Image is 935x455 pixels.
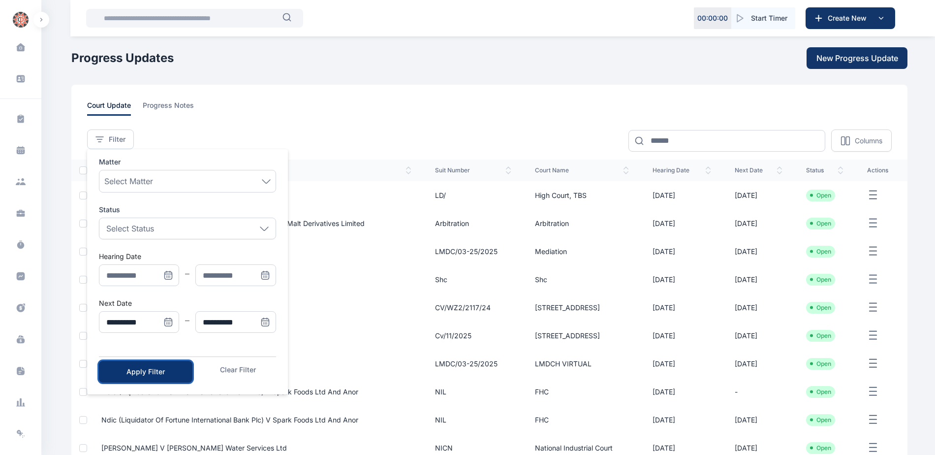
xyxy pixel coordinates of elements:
td: [DATE] [641,378,722,406]
li: Open [810,332,831,340]
td: [DATE] [723,293,794,322]
td: [DATE] [723,237,794,265]
td: shc [423,265,523,293]
td: [DATE] [641,406,722,434]
td: [STREET_ADDRESS] [523,322,641,350]
td: LMDCH VIRTUAL [523,350,641,378]
button: Columns [831,130,892,152]
td: [DATE] [641,350,722,378]
p: Select Status [106,223,154,234]
td: Arbitration [423,209,523,237]
li: Open [810,248,831,256]
span: status [806,166,843,174]
span: progress notes [143,100,194,116]
td: FHC [523,406,641,434]
td: CV/WZ2/2117/24 [423,293,523,322]
span: Filter [109,134,125,144]
td: Mediation [523,237,641,265]
td: [DATE] [641,293,722,322]
td: [DATE] [723,350,794,378]
li: Open [810,192,831,199]
li: Open [810,416,831,424]
p: 00 : 00 : 00 [697,13,728,23]
td: [DATE] [641,209,722,237]
span: next date [735,166,782,174]
td: [DATE] [723,406,794,434]
span: Create New [824,13,875,23]
li: Open [810,304,831,312]
li: Open [810,360,831,368]
td: NIL [423,378,523,406]
td: Arbitration [523,209,641,237]
ul: Menu [87,149,288,394]
span: actions [867,166,896,174]
td: [DATE] [641,322,722,350]
li: Open [810,276,831,284]
button: Create New [806,7,895,29]
li: Open [810,220,831,227]
a: [PERSON_NAME] v [PERSON_NAME] Water Services Ltd [101,444,287,452]
td: [STREET_ADDRESS] [523,293,641,322]
button: New Progress Update [807,47,907,69]
td: FHC [523,378,641,406]
td: shc [523,265,641,293]
td: [DATE] [641,265,722,293]
span: New Progress Update [816,52,898,64]
td: High Court, TBS [523,181,641,209]
td: [DATE] [641,181,722,209]
label: Status [99,205,276,215]
button: Clear Filter [200,365,276,375]
a: court update [87,100,143,116]
span: Start Timer [751,13,787,23]
span: suit number [435,166,511,174]
div: Apply Filter [115,367,177,377]
button: Apply Filter [99,361,192,383]
td: LMDC/03-25/2025 [423,237,523,265]
h1: Progress Updates [71,50,174,66]
label: Next Date [99,299,132,307]
td: [DATE] [723,322,794,350]
button: Start Timer [731,7,795,29]
a: progress notes [143,100,206,116]
td: [DATE] [723,209,794,237]
td: LMDC/03-25/2025 [423,350,523,378]
span: Select Matter [104,175,153,187]
li: Open [810,444,831,452]
p: Columns [855,136,882,146]
button: Filter [87,130,134,149]
td: cv/11/2025 [423,322,523,350]
td: [DATE] [641,237,722,265]
span: court update [87,100,131,116]
span: Matter [99,157,121,167]
td: [DATE] [723,181,794,209]
td: [DATE] [723,265,794,293]
a: Ndic (Liquidator Of Fortune International Bank Plc) V Spark Foods Ltd And Anor [101,416,358,424]
td: LD/ [423,181,523,209]
td: - [723,378,794,406]
span: court name [535,166,629,174]
td: NIL [423,406,523,434]
label: Hearing Date [99,252,141,260]
span: hearing date [653,166,711,174]
li: Open [810,388,831,396]
a: Ndic (Liquidator Of Fortune International Bank Plc) V Spark Foods Ltd And Anor [101,388,358,396]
